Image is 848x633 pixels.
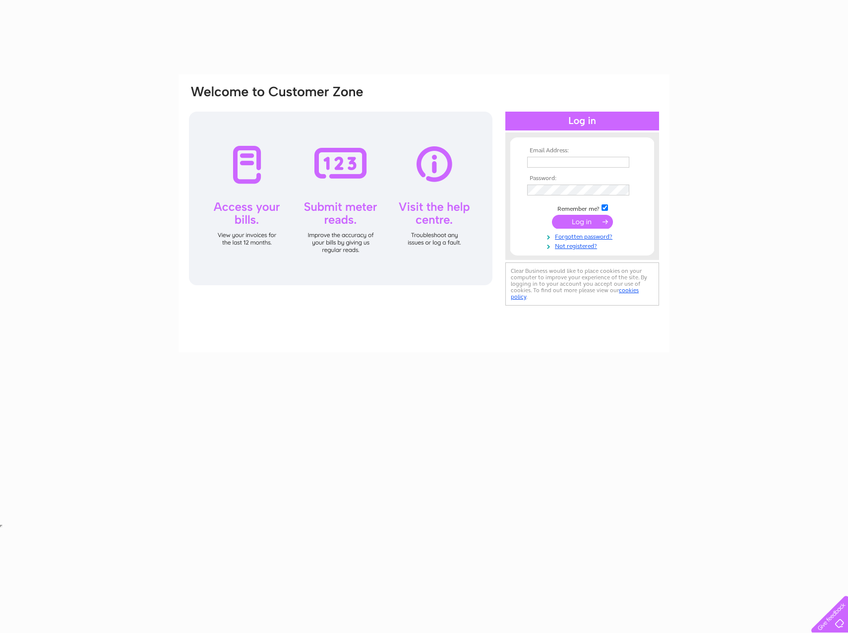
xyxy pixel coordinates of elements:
td: Remember me? [525,203,640,213]
a: cookies policy [511,287,639,300]
div: Clear Business would like to place cookies on your computer to improve your experience of the sit... [505,262,659,306]
a: Not registered? [527,241,640,250]
input: Submit [552,215,613,229]
a: Forgotten password? [527,231,640,241]
th: Email Address: [525,147,640,154]
th: Password: [525,175,640,182]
